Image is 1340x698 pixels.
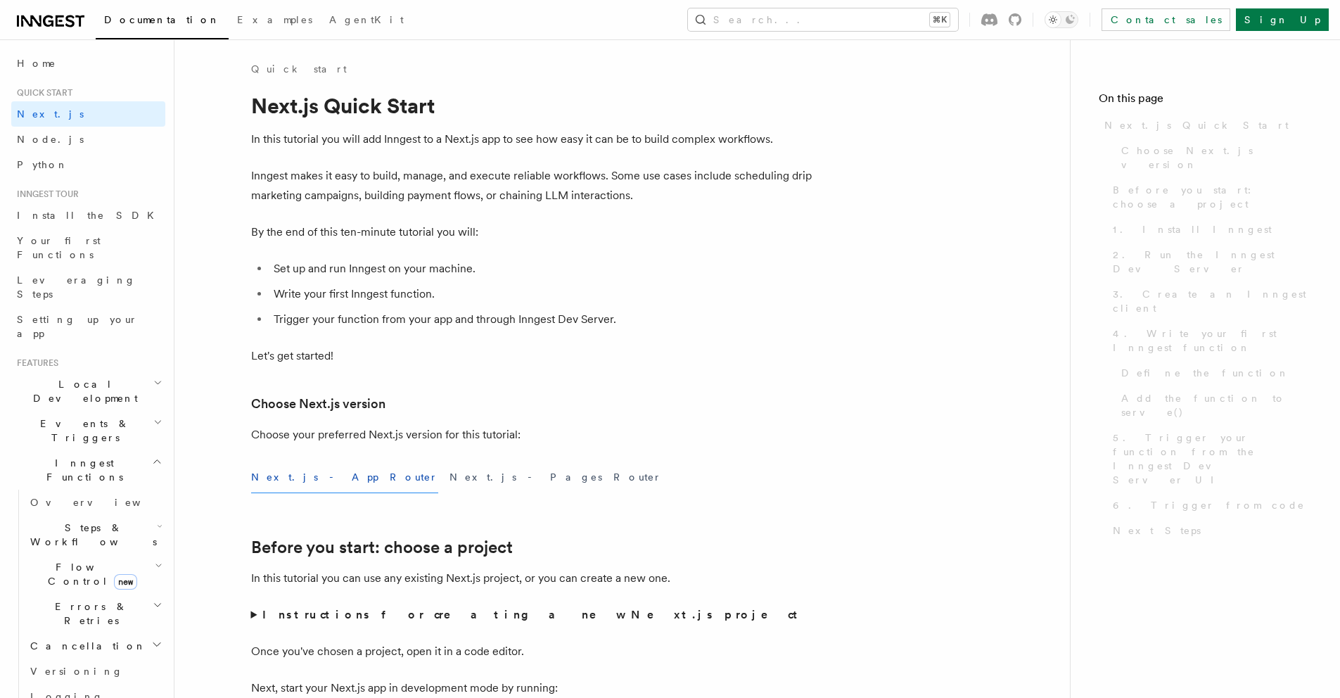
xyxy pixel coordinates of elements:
span: Next.js Quick Start [1104,118,1289,132]
a: Choose Next.js version [251,394,385,414]
a: Next.js [11,101,165,127]
p: Next, start your Next.js app in development mode by running: [251,678,814,698]
summary: Instructions for creating a new Next.js project [251,605,814,625]
h1: Next.js Quick Start [251,93,814,118]
a: Next.js Quick Start [1099,113,1312,138]
button: Steps & Workflows [25,515,165,554]
span: Overview [30,497,175,508]
a: Home [11,51,165,76]
span: Documentation [104,14,220,25]
a: Define the function [1116,360,1312,386]
span: Errors & Retries [25,599,153,628]
a: Before you start: choose a project [1107,177,1312,217]
p: Choose your preferred Next.js version for this tutorial: [251,425,814,445]
span: Inngest tour [11,189,79,200]
span: Your first Functions [17,235,101,260]
a: Setting up your app [11,307,165,346]
a: 2. Run the Inngest Dev Server [1107,242,1312,281]
span: Node.js [17,134,84,145]
span: 1. Install Inngest [1113,222,1272,236]
span: 4. Write your first Inngest function [1113,326,1312,355]
button: Events & Triggers [11,411,165,450]
a: 3. Create an Inngest client [1107,281,1312,321]
button: Next.js - App Router [251,462,438,493]
span: Next.js [17,108,84,120]
span: Examples [237,14,312,25]
span: Steps & Workflows [25,521,157,549]
button: Local Development [11,372,165,411]
span: Events & Triggers [11,417,153,445]
span: 6. Trigger from code [1113,498,1305,512]
a: AgentKit [321,4,412,38]
li: Set up and run Inngest on your machine. [269,259,814,279]
span: Setting up your app [17,314,138,339]
a: Contact sales [1102,8,1230,31]
a: 1. Install Inngest [1107,217,1312,242]
span: 3. Create an Inngest client [1113,287,1312,315]
span: Cancellation [25,639,146,653]
a: Next Steps [1107,518,1312,543]
a: Choose Next.js version [1116,138,1312,177]
span: Python [17,159,68,170]
button: Flow Controlnew [25,554,165,594]
kbd: ⌘K [930,13,950,27]
a: 5. Trigger your function from the Inngest Dev Server UI [1107,425,1312,493]
h4: On this page [1099,90,1312,113]
a: Sign Up [1236,8,1329,31]
a: 6. Trigger from code [1107,493,1312,518]
p: By the end of this ten-minute tutorial you will: [251,222,814,242]
span: Versioning [30,666,123,677]
button: Inngest Functions [11,450,165,490]
a: Your first Functions [11,228,165,267]
span: Add the function to serve() [1121,391,1312,419]
span: AgentKit [329,14,404,25]
p: Once you've chosen a project, open it in a code editor. [251,642,814,661]
span: Local Development [11,377,153,405]
a: Versioning [25,659,165,684]
button: Search...⌘K [688,8,958,31]
span: 5. Trigger your function from the Inngest Dev Server UI [1113,431,1312,487]
a: Node.js [11,127,165,152]
span: Install the SDK [17,210,162,221]
a: Quick start [251,62,347,76]
strong: Instructions for creating a new Next.js project [262,608,803,621]
span: Quick start [11,87,72,99]
p: Let's get started! [251,346,814,366]
span: Home [17,56,56,70]
span: Next Steps [1113,523,1201,538]
span: new [114,574,137,590]
p: Inngest makes it easy to build, manage, and execute reliable workflows. Some use cases include sc... [251,166,814,205]
li: Write your first Inngest function. [269,284,814,304]
li: Trigger your function from your app and through Inngest Dev Server. [269,310,814,329]
span: Inngest Functions [11,456,152,484]
p: In this tutorial you can use any existing Next.js project, or you can create a new one. [251,569,814,588]
a: Examples [229,4,321,38]
span: Leveraging Steps [17,274,136,300]
button: Cancellation [25,633,165,659]
button: Toggle dark mode [1045,11,1078,28]
p: In this tutorial you will add Inngest to a Next.js app to see how easy it can be to build complex... [251,129,814,149]
a: Overview [25,490,165,515]
a: Python [11,152,165,177]
button: Errors & Retries [25,594,165,633]
span: Features [11,357,58,369]
button: Next.js - Pages Router [449,462,662,493]
span: Choose Next.js version [1121,144,1312,172]
span: 2. Run the Inngest Dev Server [1113,248,1312,276]
a: Documentation [96,4,229,39]
a: Leveraging Steps [11,267,165,307]
span: Define the function [1121,366,1289,380]
a: 4. Write your first Inngest function [1107,321,1312,360]
a: Before you start: choose a project [251,538,513,557]
a: Install the SDK [11,203,165,228]
a: Add the function to serve() [1116,386,1312,425]
span: Flow Control [25,560,155,588]
span: Before you start: choose a project [1113,183,1312,211]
